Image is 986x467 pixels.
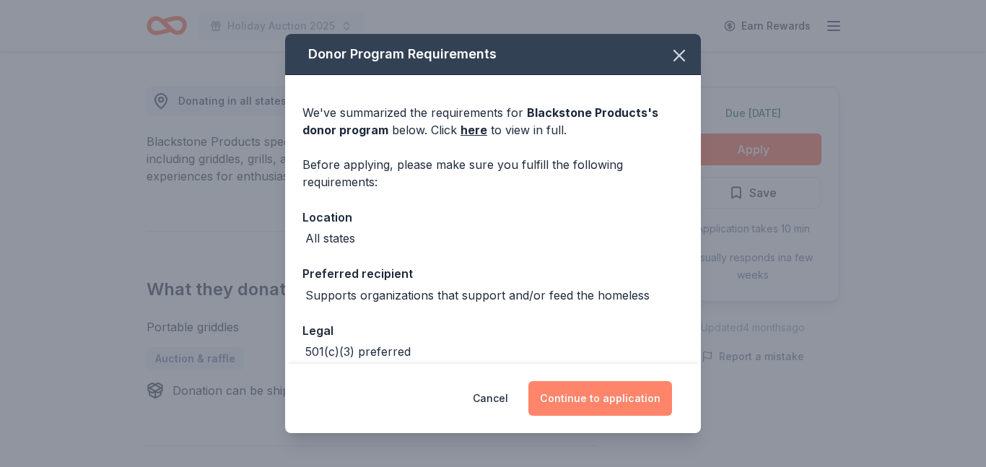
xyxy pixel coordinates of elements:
[528,381,672,416] button: Continue to application
[285,34,701,75] div: Donor Program Requirements
[302,104,684,139] div: We've summarized the requirements for below. Click to view in full.
[302,321,684,340] div: Legal
[302,208,684,227] div: Location
[305,287,650,304] div: Supports organizations that support and/or feed the homeless
[302,264,684,283] div: Preferred recipient
[461,121,487,139] a: here
[305,343,411,360] div: 501(c)(3) preferred
[473,381,508,416] button: Cancel
[302,156,684,191] div: Before applying, please make sure you fulfill the following requirements:
[305,230,355,247] div: All states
